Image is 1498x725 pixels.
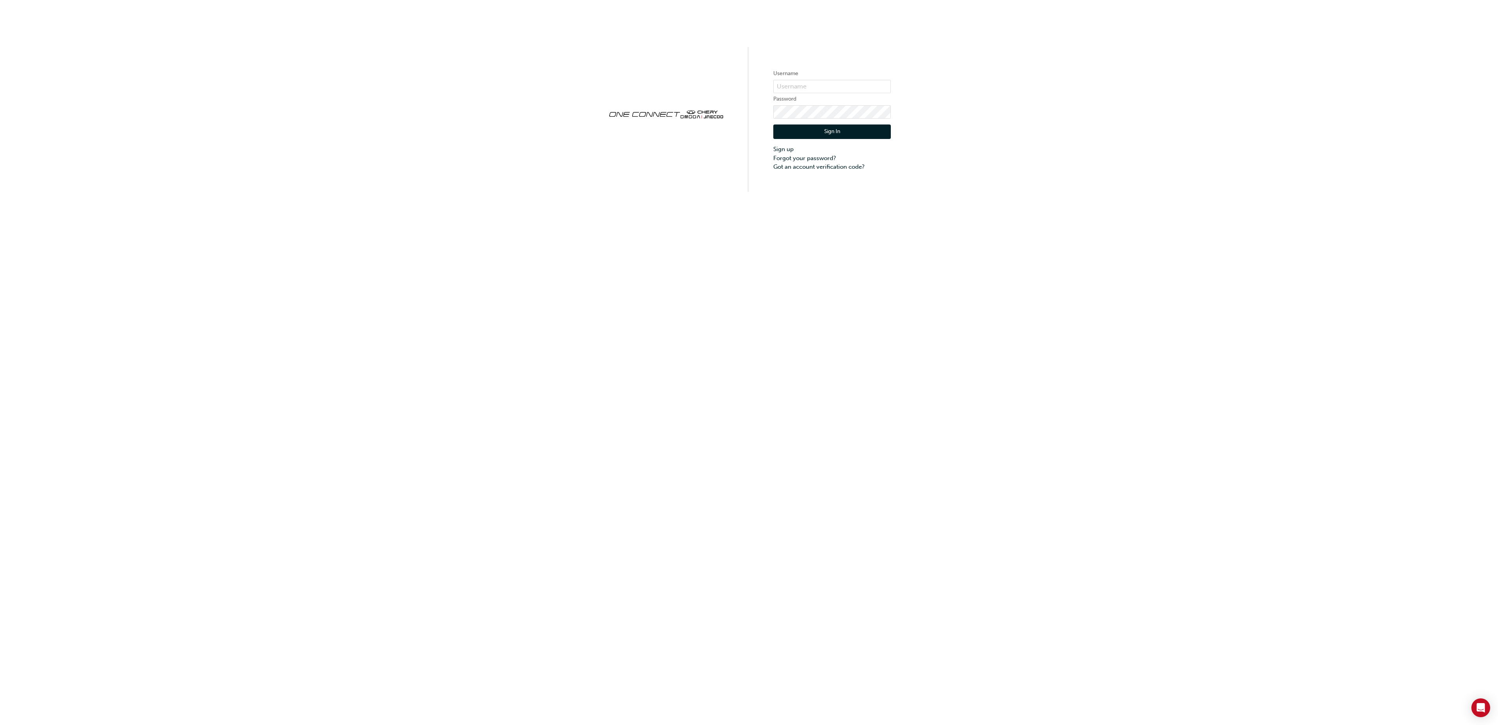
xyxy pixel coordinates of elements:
label: Password [773,94,891,104]
label: Username [773,69,891,78]
a: Got an account verification code? [773,162,891,171]
button: Sign In [773,124,891,139]
a: Forgot your password? [773,154,891,163]
div: Open Intercom Messenger [1471,698,1490,717]
a: Sign up [773,145,891,154]
input: Username [773,80,891,93]
img: oneconnect [607,103,725,124]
